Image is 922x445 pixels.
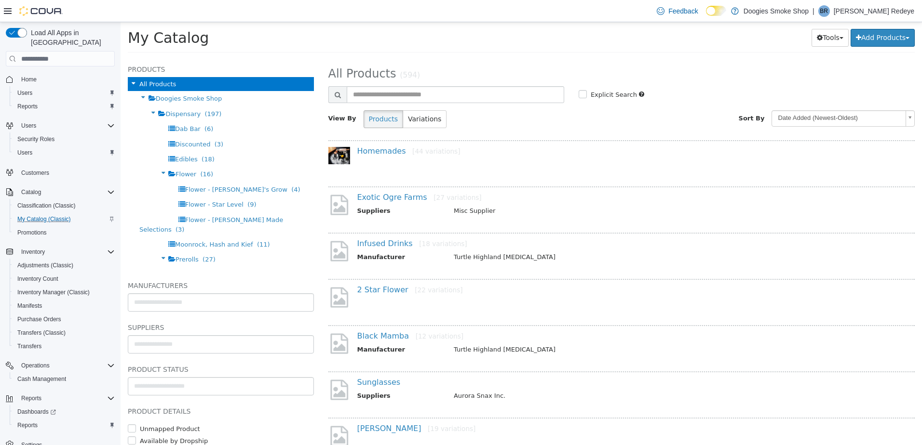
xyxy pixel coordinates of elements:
[10,199,119,212] button: Classification (Classic)
[14,101,41,112] a: Reports
[14,327,115,339] span: Transfers (Classic)
[2,72,119,86] button: Home
[307,403,355,410] small: [19 variations]
[17,135,54,143] span: Security Roles
[237,309,343,318] a: Black Mamba[12 variations]
[10,286,119,299] button: Inventory Manager (Classic)
[17,315,61,323] span: Purchase Orders
[237,402,355,411] a: [PERSON_NAME][19 variations]
[17,288,90,296] span: Inventory Manager (Classic)
[17,103,38,110] span: Reports
[208,125,230,142] img: 150
[10,100,119,113] button: Reports
[14,406,60,418] a: Dashboards
[295,310,343,318] small: [12 variations]
[208,45,276,58] span: All Products
[17,393,45,404] button: Reports
[14,147,115,158] span: Users
[7,41,193,53] h5: Products
[14,200,115,211] span: Classification (Classic)
[65,164,167,171] span: Flower - [PERSON_NAME]'s Grow
[21,76,37,83] span: Home
[326,323,773,335] td: Turtle Highland [MEDICAL_DATA]
[618,92,644,100] span: Sort By
[14,147,36,158] a: Users
[834,5,914,17] p: [PERSON_NAME] Redeye
[813,5,814,17] p: |
[468,68,516,78] label: Explicit Search
[14,260,115,271] span: Adjustments (Classic)
[17,393,115,404] span: Reports
[326,184,773,196] td: Misc Supplier
[54,133,77,141] span: Edibles
[17,73,115,85] span: Home
[208,263,230,287] img: missing-image.png
[820,5,828,17] span: BR
[14,373,70,385] a: Cash Management
[10,405,119,419] a: Dashboards
[14,87,36,99] a: Users
[19,58,55,65] span: All Products
[10,299,119,313] button: Manifests
[14,273,115,285] span: Inventory Count
[326,230,773,242] td: Turtle Highland [MEDICAL_DATA]
[81,133,94,141] span: (18)
[651,88,794,105] a: Date Added (Newest-Oldest)
[208,92,236,100] span: View By
[10,419,119,432] button: Reports
[17,166,115,178] span: Customers
[17,246,49,258] button: Inventory
[208,217,230,241] img: missing-image.png
[14,419,41,431] a: Reports
[54,219,133,226] span: Moonrock, Hash and Kief
[2,359,119,372] button: Operations
[237,217,347,226] a: Infused Drinks[18 variations]
[54,103,80,110] span: Dab Bar
[653,1,702,21] a: Feedback
[14,260,77,271] a: Adjustments (Classic)
[2,119,119,132] button: Users
[14,133,115,145] span: Security Roles
[17,202,76,209] span: Classification (Classic)
[237,184,326,196] th: Suppliers
[17,215,71,223] span: My Catalog (Classic)
[691,7,728,25] button: Tools
[730,7,794,25] button: Add Products
[171,164,179,171] span: (4)
[10,259,119,272] button: Adjustments (Classic)
[744,5,809,17] p: Doogies Smoke Shop
[237,369,326,381] th: Suppliers
[243,88,283,106] button: Products
[14,227,115,238] span: Promotions
[14,287,94,298] a: Inventory Manager (Classic)
[14,419,115,431] span: Reports
[17,262,73,269] span: Adjustments (Classic)
[10,146,119,159] button: Users
[17,186,45,198] button: Catalog
[10,226,119,239] button: Promotions
[292,125,339,133] small: [44 variations]
[237,230,326,242] th: Manufacturer
[94,118,103,126] span: (3)
[80,148,93,156] span: (16)
[21,122,36,130] span: Users
[2,392,119,405] button: Reports
[17,408,56,416] span: Dashboards
[279,49,299,57] small: (594)
[2,245,119,259] button: Inventory
[17,74,41,85] a: Home
[7,341,193,353] h5: Product Status
[27,28,115,47] span: Load All Apps in [GEOGRAPHIC_DATA]
[237,355,280,365] a: Sunglasses
[14,287,115,298] span: Inventory Manager (Classic)
[14,340,45,352] a: Transfers
[818,5,830,17] div: Barb Redeye
[14,200,80,211] a: Classification (Classic)
[21,248,45,256] span: Inventory
[14,273,62,285] a: Inventory Count
[10,340,119,353] button: Transfers
[17,275,58,283] span: Inventory Count
[208,171,230,195] img: missing-image.png
[17,246,115,258] span: Inventory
